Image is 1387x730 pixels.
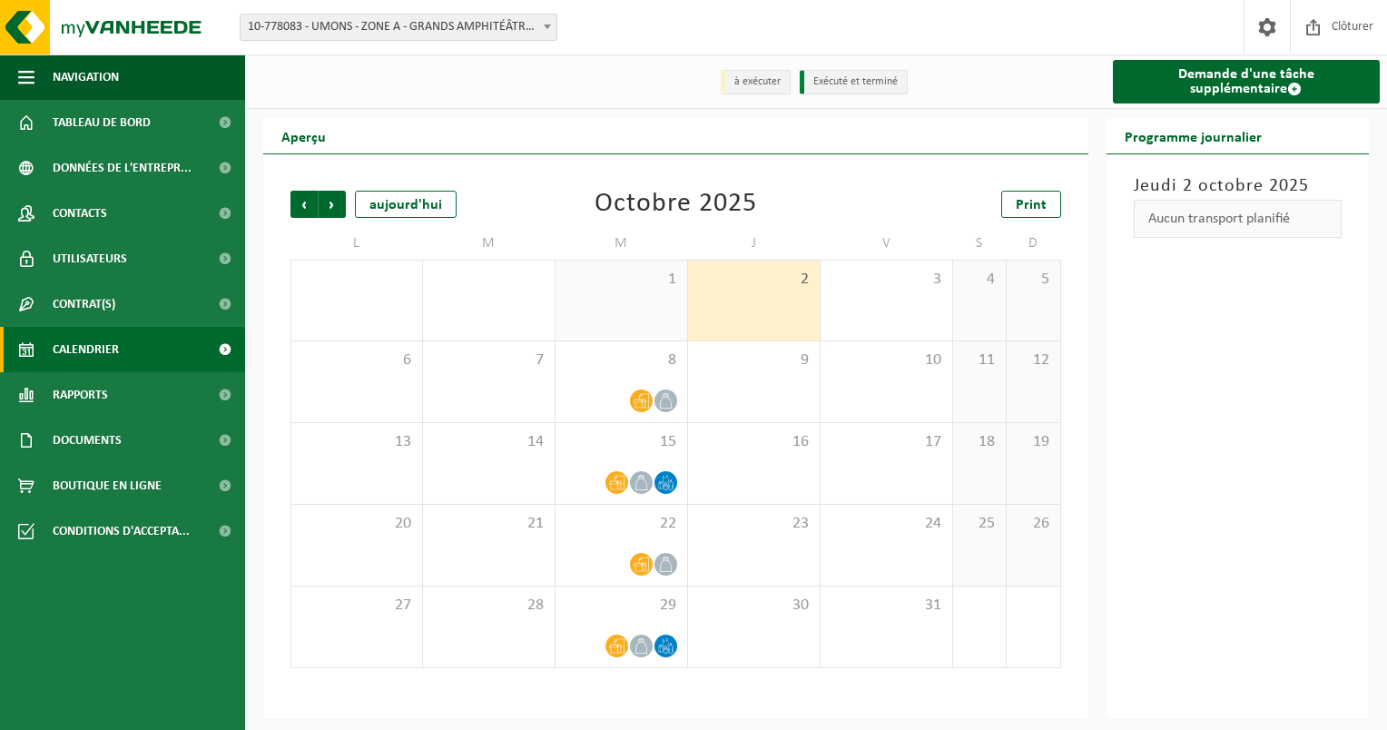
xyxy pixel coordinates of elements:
span: 21 [432,514,546,534]
span: 13 [300,432,413,452]
h2: Aperçu [263,118,344,153]
span: Contacts [53,191,107,236]
span: 14 [432,432,546,452]
span: 7 [432,350,546,370]
span: 29 [565,596,678,616]
h3: Jeudi 2 octobre 2025 [1134,173,1343,200]
span: Print [1016,198,1047,212]
div: aujourd'hui [355,191,457,218]
li: à exécuter [721,70,791,94]
span: 4 [962,270,997,290]
span: 16 [697,432,811,452]
span: Navigation [53,54,119,100]
span: 11 [962,350,997,370]
span: 5 [1016,270,1050,290]
span: 1 [565,270,678,290]
span: Utilisateurs [53,236,127,281]
span: 27 [300,596,413,616]
td: M [556,227,688,260]
span: 26 [1016,514,1050,534]
span: 10-778083 - UMONS - ZONE A - GRANDS AMPHITÉÂTRES - MONS [240,14,557,41]
span: 17 [830,432,943,452]
td: S [953,227,1007,260]
span: 3 [830,270,943,290]
span: 10 [830,350,943,370]
a: Print [1001,191,1061,218]
span: 24 [830,514,943,534]
span: Précédent [290,191,318,218]
iframe: chat widget [9,690,303,730]
a: Demande d'une tâche supplémentaire [1113,60,1381,104]
span: 19 [1016,432,1050,452]
td: M [423,227,556,260]
span: 9 [697,350,811,370]
span: Tableau de bord [53,100,151,145]
td: D [1007,227,1060,260]
span: 20 [300,514,413,534]
span: Calendrier [53,327,119,372]
span: Données de l'entrepr... [53,145,192,191]
span: Suivant [319,191,346,218]
div: Aucun transport planifié [1134,200,1343,238]
h2: Programme journalier [1107,118,1280,153]
span: 6 [300,350,413,370]
span: 12 [1016,350,1050,370]
span: 8 [565,350,678,370]
td: L [290,227,423,260]
span: 28 [432,596,546,616]
span: 15 [565,432,678,452]
td: V [821,227,953,260]
span: 25 [962,514,997,534]
span: Rapports [53,372,108,418]
span: 2 [697,270,811,290]
span: 31 [830,596,943,616]
span: 23 [697,514,811,534]
span: Documents [53,418,122,463]
li: Exécuté et terminé [800,70,908,94]
span: 10-778083 - UMONS - ZONE A - GRANDS AMPHITÉÂTRES - MONS [241,15,556,40]
span: Conditions d'accepta... [53,508,190,554]
td: J [688,227,821,260]
span: Boutique en ligne [53,463,162,508]
span: 30 [697,596,811,616]
div: Octobre 2025 [595,191,757,218]
span: 22 [565,514,678,534]
span: 18 [962,432,997,452]
span: Contrat(s) [53,281,115,327]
